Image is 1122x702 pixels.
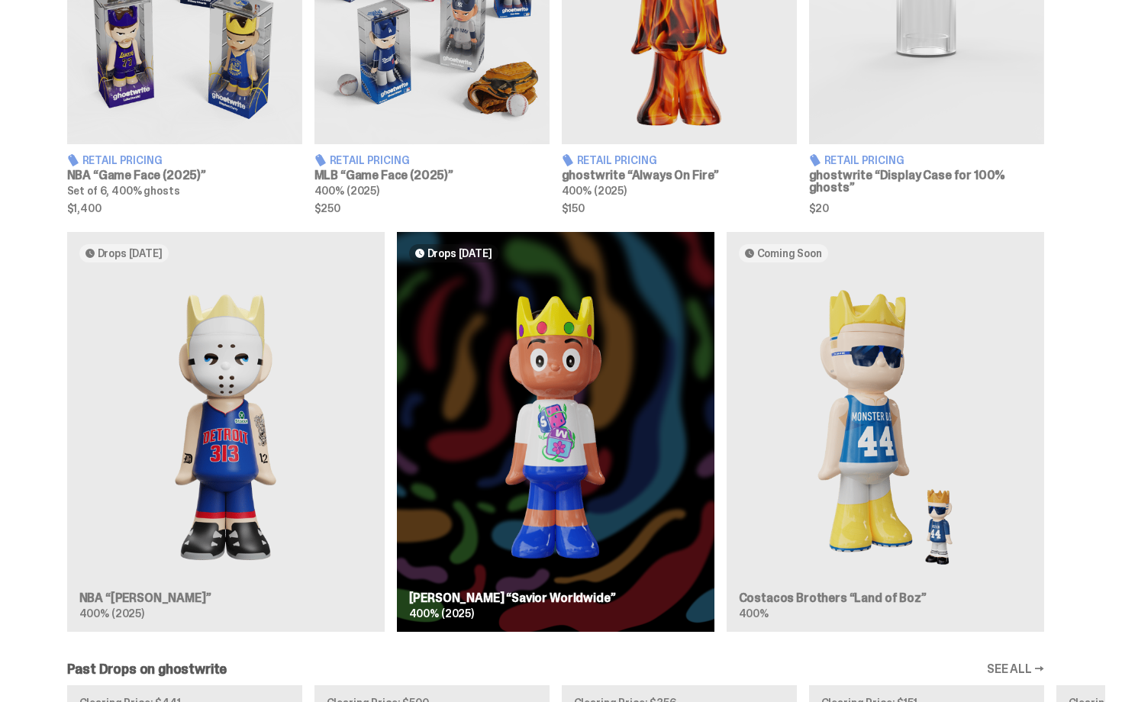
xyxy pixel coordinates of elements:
[757,247,822,259] span: Coming Soon
[67,184,180,198] span: Set of 6, 400% ghosts
[409,592,702,604] h3: [PERSON_NAME] “Savior Worldwide”
[67,169,302,182] h3: NBA “Game Face (2025)”
[577,155,657,166] span: Retail Pricing
[67,203,302,214] span: $1,400
[67,662,227,676] h2: Past Drops on ghostwrite
[82,155,163,166] span: Retail Pricing
[562,203,797,214] span: $150
[562,169,797,182] h3: ghostwrite “Always On Fire”
[409,275,702,580] img: Savior Worldwide
[79,275,372,580] img: Eminem
[809,203,1044,214] span: $20
[79,592,372,604] h3: NBA “[PERSON_NAME]”
[739,592,1032,604] h3: Costacos Brothers “Land of Boz”
[562,184,627,198] span: 400% (2025)
[739,275,1032,580] img: Land of Boz
[314,184,379,198] span: 400% (2025)
[314,169,550,182] h3: MLB “Game Face (2025)”
[409,607,474,620] span: 400% (2025)
[330,155,410,166] span: Retail Pricing
[809,169,1044,194] h3: ghostwrite “Display Case for 100% ghosts”
[824,155,904,166] span: Retail Pricing
[987,663,1044,675] a: SEE ALL →
[79,607,144,620] span: 400% (2025)
[427,247,492,259] span: Drops [DATE]
[739,607,769,620] span: 400%
[98,247,163,259] span: Drops [DATE]
[314,203,550,214] span: $250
